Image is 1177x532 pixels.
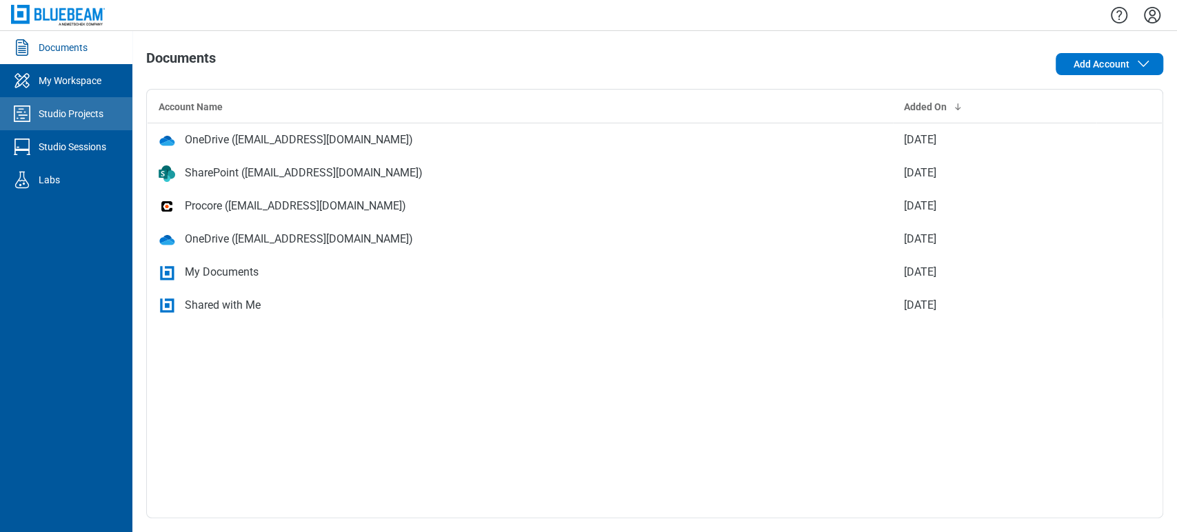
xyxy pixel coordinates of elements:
div: My Documents [185,264,259,280]
div: OneDrive ([EMAIL_ADDRESS][DOMAIN_NAME]) [185,231,413,247]
table: bb-data-table [147,90,1163,322]
div: Shared with Me [185,297,261,314]
h1: Documents [146,50,216,72]
svg: Studio Sessions [11,136,33,158]
div: Documents [39,41,88,54]
div: OneDrive ([EMAIL_ADDRESS][DOMAIN_NAME]) [185,132,413,148]
td: [DATE] [893,289,1096,322]
td: [DATE] [893,223,1096,256]
div: Studio Projects [39,107,103,121]
div: Account Name [159,100,882,114]
div: Procore ([EMAIL_ADDRESS][DOMAIN_NAME]) [185,198,406,214]
td: [DATE] [893,156,1096,190]
div: My Workspace [39,74,101,88]
td: [DATE] [893,123,1096,156]
button: Settings [1141,3,1163,27]
button: Add Account [1056,53,1163,75]
td: [DATE] [893,256,1096,289]
svg: My Workspace [11,70,33,92]
svg: Labs [11,169,33,191]
div: Labs [39,173,60,187]
div: SharePoint ([EMAIL_ADDRESS][DOMAIN_NAME]) [185,165,423,181]
div: Studio Sessions [39,140,106,154]
svg: Studio Projects [11,103,33,125]
img: Bluebeam, Inc. [11,5,105,25]
span: Add Account [1073,57,1129,71]
svg: Documents [11,37,33,59]
td: [DATE] [893,190,1096,223]
div: Added On [904,100,1085,114]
